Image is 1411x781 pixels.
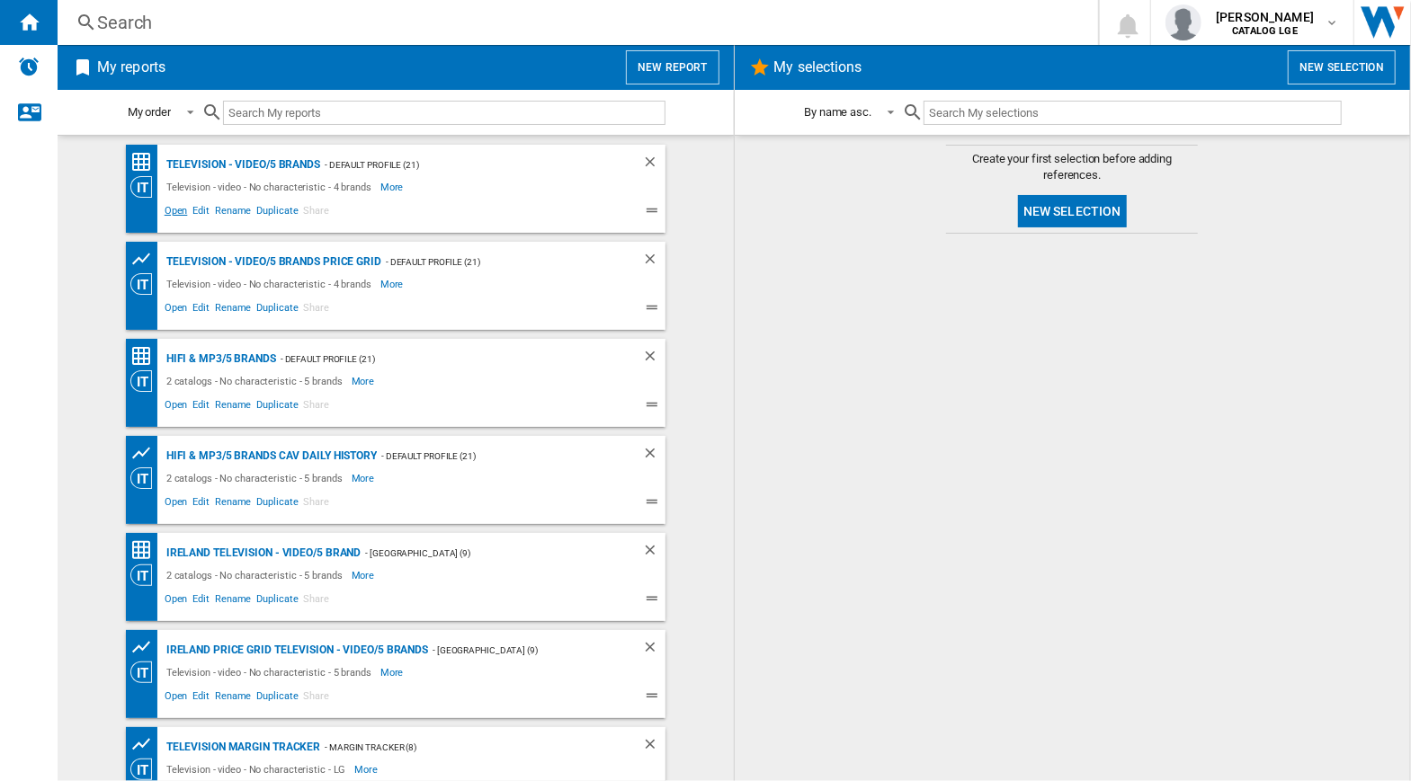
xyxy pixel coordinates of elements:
[212,493,254,515] span: Rename
[130,248,162,271] div: Product prices grid
[300,688,332,709] span: Share
[361,542,605,564] div: - [GEOGRAPHIC_DATA] (9)
[352,370,378,392] span: More
[380,176,406,198] span: More
[190,202,212,224] span: Edit
[190,688,212,709] span: Edit
[626,50,719,84] button: New report
[1165,4,1201,40] img: profile.jpg
[162,639,428,661] div: IRELAND Price grid Television - video/5 brands
[162,736,321,759] div: Television margin tracker
[223,101,665,125] input: Search My reports
[254,396,300,418] span: Duplicate
[162,564,352,586] div: 2 catalogs - No characteristic - 5 brands
[162,396,191,418] span: Open
[300,299,332,321] span: Share
[354,759,380,780] span: More
[162,661,380,683] div: Television - video - No characteristic - 5 brands
[162,202,191,224] span: Open
[162,759,355,780] div: Television - video - No characteristic - LG
[162,590,191,612] span: Open
[162,154,320,176] div: Television - video/5 brands
[190,299,212,321] span: Edit
[1288,50,1396,84] button: New selection
[642,251,665,273] div: Delete
[130,733,162,756] div: Product prices grid
[130,345,162,368] div: Price Matrix
[18,56,40,77] img: alerts-logo.svg
[190,590,212,612] span: Edit
[381,251,606,273] div: - Default profile (21)
[276,348,606,370] div: - Default profile (21)
[130,564,162,586] div: Category View
[1216,8,1314,26] span: [PERSON_NAME]
[320,154,606,176] div: - Default profile (21)
[212,396,254,418] span: Rename
[212,590,254,612] span: Rename
[130,370,162,392] div: Category View
[190,396,212,418] span: Edit
[128,105,171,119] div: My order
[642,542,665,564] div: Delete
[320,736,605,759] div: - margin tracker (8)
[162,688,191,709] span: Open
[377,445,606,467] div: - Default profile (21)
[94,50,169,84] h2: My reports
[162,370,352,392] div: 2 catalogs - No characteristic - 5 brands
[130,442,162,465] div: Product prices grid
[212,202,254,224] span: Rename
[190,493,212,515] span: Edit
[162,251,381,273] div: Television - video/5 brands price grid
[946,151,1198,183] span: Create your first selection before adding references.
[352,467,378,489] span: More
[130,759,162,780] div: Category View
[212,299,254,321] span: Rename
[642,154,665,176] div: Delete
[1232,25,1298,37] b: CATALOG LGE
[771,50,866,84] h2: My selections
[162,493,191,515] span: Open
[212,688,254,709] span: Rename
[162,273,380,295] div: Television - video - No characteristic - 4 brands
[130,176,162,198] div: Category View
[642,445,665,467] div: Delete
[642,736,665,759] div: Delete
[380,273,406,295] span: More
[254,688,300,709] span: Duplicate
[130,661,162,683] div: Category View
[130,539,162,562] div: Price Matrix
[162,467,352,489] div: 2 catalogs - No characteristic - 5 brands
[162,542,362,564] div: IRELAND Television - video/5 brand
[130,636,162,659] div: Product prices grid
[380,661,406,683] span: More
[162,445,377,467] div: Hifi & mp3/5 brands CAV Daily History
[254,590,300,612] span: Duplicate
[804,105,871,119] div: By name asc.
[130,273,162,295] div: Category View
[300,493,332,515] span: Share
[130,467,162,489] div: Category View
[162,176,380,198] div: Television - video - No characteristic - 4 brands
[428,639,606,661] div: - [GEOGRAPHIC_DATA] (9)
[300,202,332,224] span: Share
[642,348,665,370] div: Delete
[1018,195,1127,227] button: New selection
[254,202,300,224] span: Duplicate
[300,396,332,418] span: Share
[97,10,1051,35] div: Search
[254,299,300,321] span: Duplicate
[130,151,162,173] div: Price Matrix
[300,590,332,612] span: Share
[162,348,276,370] div: Hifi & mp3/5 brands
[352,564,378,586] span: More
[254,493,300,515] span: Duplicate
[642,639,665,661] div: Delete
[162,299,191,321] span: Open
[924,101,1342,125] input: Search My selections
